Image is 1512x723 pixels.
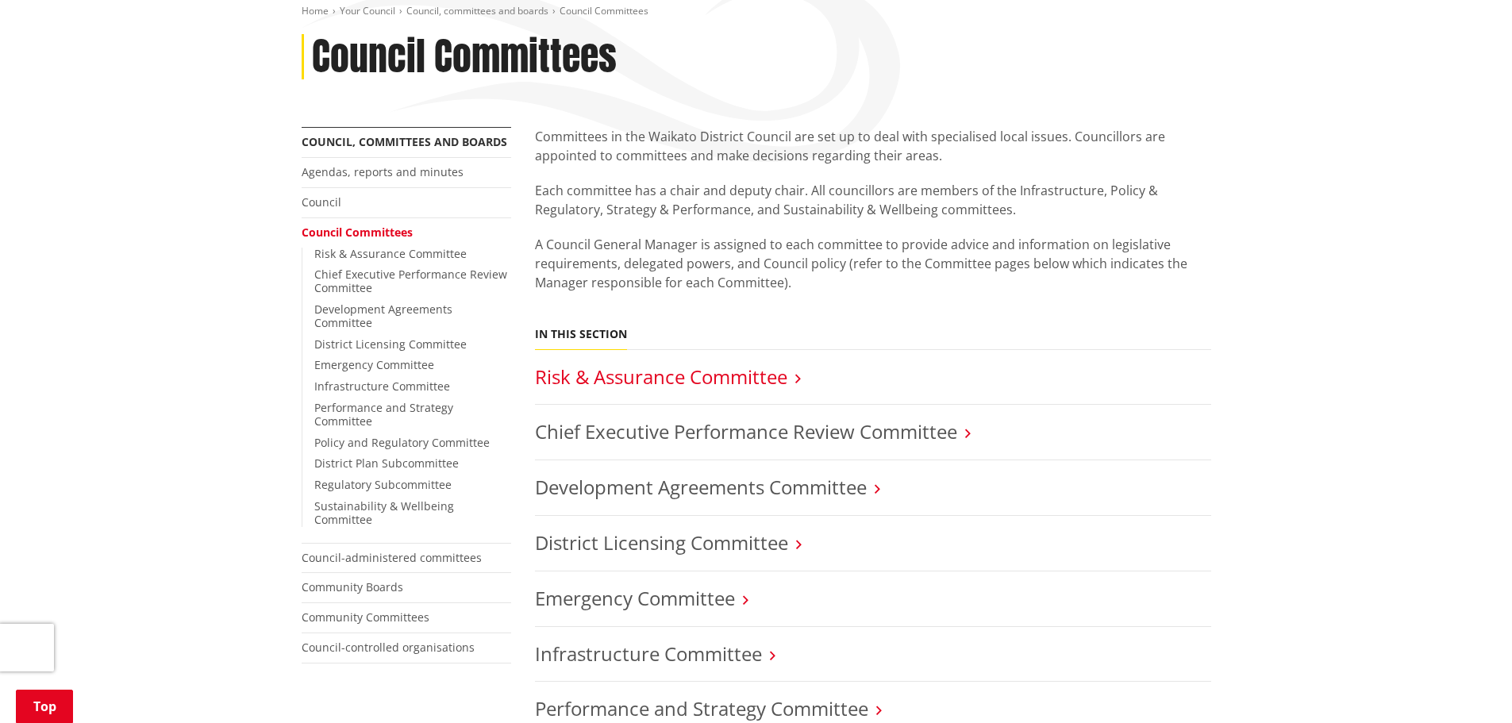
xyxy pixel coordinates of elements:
[302,4,329,17] a: Home
[535,181,1211,219] p: Each committee has a chair and deputy chair. All councillors are members of the Infrastructure, P...
[314,435,490,450] a: Policy and Regulatory Committee
[302,5,1211,18] nav: breadcrumb
[314,337,467,352] a: District Licensing Committee
[302,164,464,179] a: Agendas, reports and minutes
[406,4,548,17] a: Council, committees and boards
[302,579,403,594] a: Community Boards
[535,363,787,390] a: Risk & Assurance Committee
[535,585,735,611] a: Emergency Committee
[535,127,1211,165] p: Committees in the Waikato District Council are set up to deal with specialised local issues. Coun...
[1439,656,1496,713] iframe: Messenger Launcher
[314,246,467,261] a: Risk & Assurance Committee
[312,34,617,80] h1: Council Committees
[302,610,429,625] a: Community Committees
[535,474,867,500] a: Development Agreements Committee
[535,640,762,667] a: Infrastructure Committee
[535,529,788,556] a: District Licensing Committee
[302,640,475,655] a: Council-controlled organisations
[535,235,1211,311] p: A Council General Manager is assigned to each committee to provide advice and information on legi...
[314,357,434,372] a: Emergency Committee
[302,134,507,149] a: Council, committees and boards
[560,4,648,17] span: Council Committees
[314,477,452,492] a: Regulatory Subcommittee
[535,418,957,444] a: Chief Executive Performance Review Committee
[535,695,868,721] a: Performance and Strategy Committee
[302,194,341,210] a: Council
[16,690,73,723] a: Top
[314,456,459,471] a: District Plan Subcommittee
[314,379,450,394] a: Infrastructure Committee
[314,400,453,429] a: Performance and Strategy Committee
[314,498,454,527] a: Sustainability & Wellbeing Committee
[314,302,452,330] a: Development Agreements Committee
[340,4,395,17] a: Your Council
[535,328,627,341] h5: In this section
[314,267,507,295] a: Chief Executive Performance Review Committee
[302,225,413,240] a: Council Committees
[302,550,482,565] a: Council-administered committees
